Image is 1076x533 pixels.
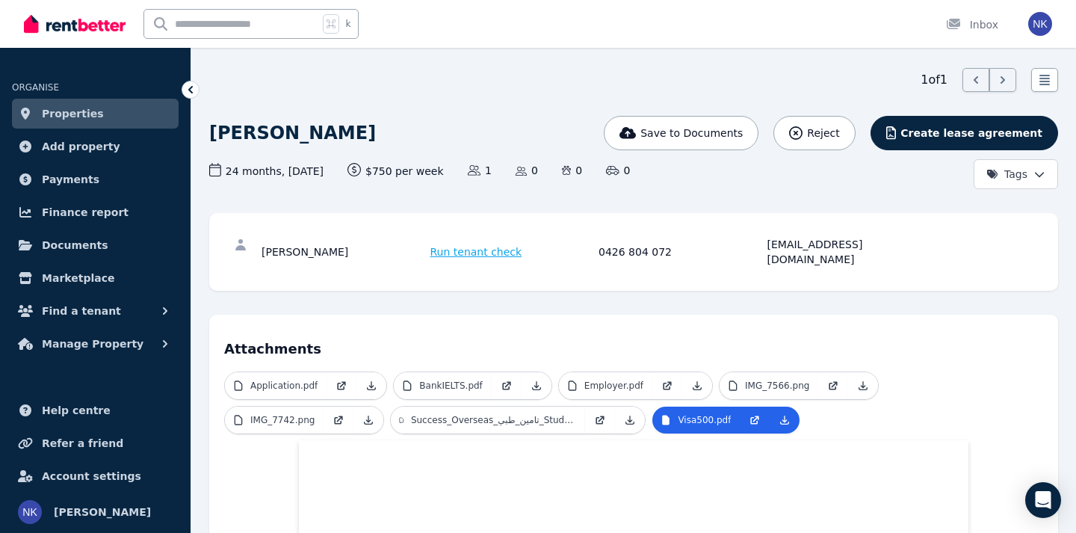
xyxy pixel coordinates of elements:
a: Properties [12,99,179,129]
button: Save to Documents [604,116,759,150]
button: Reject [773,116,855,150]
a: Success_Overseas_تامين_طبي_Student_Health_Cover_NSW_ACT_F_.pdf [391,407,585,434]
img: Nusret Kose [18,500,42,524]
a: Open in new Tab [324,407,353,434]
a: Download Attachment [682,372,712,399]
a: Add property [12,132,179,161]
p: Employer.pdf [584,380,643,392]
a: Download Attachment [356,372,386,399]
a: Payments [12,164,179,194]
a: Open in new Tab [492,372,522,399]
p: Success_Overseas_تامين_طبي_Student_Health_Cover_NSW_ACT_F_.pdf [411,414,577,426]
span: Reject [807,126,839,141]
span: 1 [468,163,492,178]
a: Open in new Tab [652,372,682,399]
h4: Attachments [224,330,1043,360]
button: Create lease agreement [871,116,1058,150]
button: Manage Property [12,329,179,359]
span: 0 [516,163,538,178]
span: 1 of 1 [921,71,947,89]
span: Refer a friend [42,434,123,452]
a: Download Attachment [615,407,645,434]
span: 24 months , [DATE] [209,163,324,179]
span: Find a tenant [42,302,121,320]
span: Marketplace [42,269,114,287]
div: 0426 804 072 [599,237,763,267]
a: Account settings [12,461,179,491]
span: [PERSON_NAME] [54,503,151,521]
span: 0 [606,163,630,178]
a: Download Attachment [770,407,800,434]
span: Create lease agreement [900,126,1042,141]
span: Documents [42,236,108,254]
span: Account settings [42,467,141,485]
a: Help centre [12,395,179,425]
span: Properties [42,105,104,123]
span: ORGANISE [12,82,59,93]
p: Application.pdf [250,380,318,392]
a: BankIELTS.pdf [394,372,492,399]
a: Application.pdf [225,372,327,399]
span: Finance report [42,203,129,221]
span: Manage Property [42,335,143,353]
a: Employer.pdf [559,372,652,399]
span: Add property [42,138,120,155]
a: Open in new Tab [740,407,770,434]
div: Inbox [946,17,998,32]
p: IMG_7742.png [250,414,315,426]
p: BankIELTS.pdf [419,380,483,392]
a: IMG_7566.png [720,372,818,399]
button: Tags [974,159,1058,189]
div: [EMAIL_ADDRESS][DOMAIN_NAME] [767,237,932,267]
a: Documents [12,230,179,260]
a: Refer a friend [12,428,179,458]
span: k [345,18,350,30]
button: Find a tenant [12,296,179,326]
p: IMG_7566.png [745,380,809,392]
span: $750 per week [347,163,444,179]
a: Download Attachment [522,372,551,399]
p: Visa500.pdf [678,414,731,426]
img: RentBetter [24,13,126,35]
a: Open in new Tab [327,372,356,399]
span: Tags [986,167,1027,182]
span: 0 [562,163,582,178]
div: [PERSON_NAME] [262,237,426,267]
span: Run tenant check [430,244,522,259]
a: Download Attachment [353,407,383,434]
span: Save to Documents [640,126,743,141]
img: Nusret Kose [1028,12,1052,36]
a: Open in new Tab [585,407,615,434]
div: Open Intercom Messenger [1025,482,1061,518]
a: Download Attachment [848,372,878,399]
a: Finance report [12,197,179,227]
a: Open in new Tab [818,372,848,399]
span: Help centre [42,401,111,419]
span: Payments [42,170,99,188]
a: IMG_7742.png [225,407,324,434]
a: Marketplace [12,263,179,293]
h1: [PERSON_NAME] [209,121,376,145]
a: Visa500.pdf [652,407,740,434]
